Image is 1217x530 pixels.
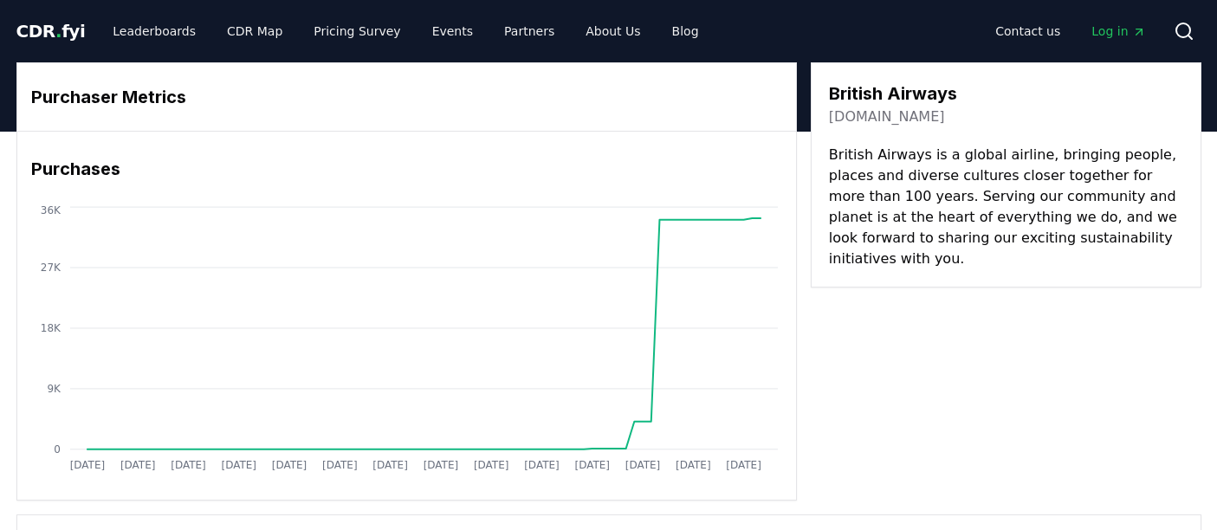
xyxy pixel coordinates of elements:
tspan: 27K [40,262,61,274]
tspan: [DATE] [524,459,560,471]
tspan: [DATE] [474,459,509,471]
a: CDR.fyi [16,19,86,43]
h3: Purchaser Metrics [31,84,782,110]
a: Events [418,16,487,47]
tspan: 36K [40,204,61,217]
tspan: [DATE] [69,459,105,471]
tspan: [DATE] [625,459,661,471]
span: . [55,21,61,42]
tspan: [DATE] [271,459,307,471]
tspan: [DATE] [322,459,358,471]
tspan: [DATE] [676,459,711,471]
a: Pricing Survey [300,16,414,47]
tspan: [DATE] [120,459,155,471]
p: British Airways is a global airline, bringing people, places and diverse cultures closer together... [829,145,1183,269]
h3: Purchases [31,156,782,182]
tspan: 18K [40,322,61,334]
a: Blog [658,16,713,47]
tspan: [DATE] [372,459,408,471]
tspan: [DATE] [726,459,761,471]
nav: Main [981,16,1159,47]
a: CDR Map [213,16,296,47]
tspan: [DATE] [574,459,610,471]
a: Partners [490,16,568,47]
nav: Main [99,16,712,47]
a: Log in [1078,16,1159,47]
tspan: [DATE] [171,459,206,471]
a: Leaderboards [99,16,210,47]
tspan: [DATE] [423,459,458,471]
a: Contact us [981,16,1074,47]
span: Log in [1091,23,1145,40]
tspan: [DATE] [221,459,256,471]
h3: British Airways [829,81,957,107]
tspan: 9K [47,383,61,395]
span: CDR fyi [16,21,86,42]
tspan: 0 [54,443,61,456]
a: [DOMAIN_NAME] [829,107,945,127]
a: About Us [572,16,654,47]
